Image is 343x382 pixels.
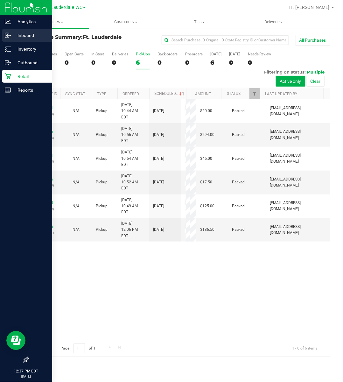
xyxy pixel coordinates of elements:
[295,35,330,46] button: All Purchases
[122,92,139,96] a: Ordered
[89,19,163,25] span: Customers
[232,132,245,138] span: Packed
[270,129,326,141] span: [EMAIL_ADDRESS][DOMAIN_NAME]
[73,227,80,232] span: Not Applicable
[270,152,326,165] span: [EMAIL_ADDRESS][DOMAIN_NAME]
[73,179,80,185] button: N/A
[153,108,164,114] span: [DATE]
[248,59,271,66] div: 0
[136,52,150,56] div: PickUps
[44,5,82,10] span: Ft. Lauderdale WC
[28,34,129,46] h3: Purchase Summary:
[200,203,214,209] span: $125.00
[229,59,240,66] div: 0
[287,343,323,353] span: 1 - 6 of 6 items
[200,108,212,114] span: $20.00
[11,86,49,94] p: Reports
[73,180,80,184] span: Not Applicable
[200,156,212,162] span: $45.00
[270,224,326,236] span: [EMAIL_ADDRESS][DOMAIN_NAME]
[96,108,108,114] span: Pickup
[264,69,306,74] span: Filtering on status:
[265,92,297,96] a: Last Updated By
[121,197,145,216] span: [DATE] 10:49 AM EDT
[11,45,49,53] p: Inventory
[157,52,178,56] div: Back-orders
[232,156,245,162] span: Packed
[227,91,241,96] a: Status
[73,156,80,162] button: N/A
[96,227,108,233] span: Pickup
[5,18,11,25] inline-svg: Analytics
[96,203,108,209] span: Pickup
[5,60,11,66] inline-svg: Outbound
[89,15,163,29] a: Customers
[306,76,325,87] button: Clear
[153,132,164,138] span: [DATE]
[229,52,240,56] div: [DATE]
[73,156,80,161] span: Not Applicable
[232,203,245,209] span: Packed
[185,52,203,56] div: Pre-orders
[121,173,145,192] span: [DATE] 10:52 AM EDT
[121,221,145,239] span: [DATE] 12:06 PM EDT
[153,179,164,185] span: [DATE]
[65,59,84,66] div: 0
[11,32,49,39] p: Inbound
[5,73,11,80] inline-svg: Retail
[307,69,325,74] span: Multiple
[96,132,108,138] span: Pickup
[163,19,236,25] span: Tills
[73,132,80,137] span: Not Applicable
[248,52,271,56] div: Needs Review
[157,59,178,66] div: 0
[73,132,80,138] button: N/A
[154,91,183,96] a: Scheduled
[121,149,145,168] span: [DATE] 10:54 AM EDT
[5,87,11,93] inline-svg: Reports
[96,156,108,162] span: Pickup
[256,19,291,25] span: Deliveries
[11,73,49,80] p: Retail
[73,204,80,208] span: Not Applicable
[121,126,145,144] span: [DATE] 10:56 AM EDT
[91,52,104,56] div: In Store
[236,15,310,29] a: Deliveries
[11,18,49,25] p: Analytics
[11,59,49,67] p: Outbound
[112,59,128,66] div: 0
[270,105,326,117] span: [EMAIL_ADDRESS][DOMAIN_NAME]
[5,32,11,39] inline-svg: Inbound
[162,35,289,45] input: Search Purchase ID, Original ID, State Registry ID or Customer Name...
[153,156,164,162] span: [DATE]
[121,102,145,120] span: [DATE] 10:44 AM EDT
[210,59,221,66] div: 6
[290,5,331,10] span: Hi, [PERSON_NAME]!
[91,59,104,66] div: 0
[153,203,164,209] span: [DATE]
[3,369,49,374] p: 12:37 PM EDT
[73,227,80,233] button: N/A
[210,52,221,56] div: [DATE]
[232,108,245,114] span: Packed
[200,179,212,185] span: $17.50
[65,92,90,96] a: Sync Status
[270,200,326,212] span: [EMAIL_ADDRESS][DOMAIN_NAME]
[96,179,108,185] span: Pickup
[153,227,164,233] span: [DATE]
[55,343,101,353] span: Page of 1
[3,374,49,379] p: [DATE]
[186,88,190,99] th: Address
[178,88,188,99] a: Filter
[65,52,84,56] div: Open Carts
[249,88,260,99] a: Filter
[112,52,128,56] div: Deliveries
[73,109,80,113] span: Not Applicable
[270,176,326,188] span: [EMAIL_ADDRESS][DOMAIN_NAME]
[5,46,11,52] inline-svg: Inventory
[163,15,237,29] a: Tills
[136,59,150,66] div: 6
[6,331,25,350] iframe: Resource center
[73,108,80,114] button: N/A
[97,92,106,96] a: Type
